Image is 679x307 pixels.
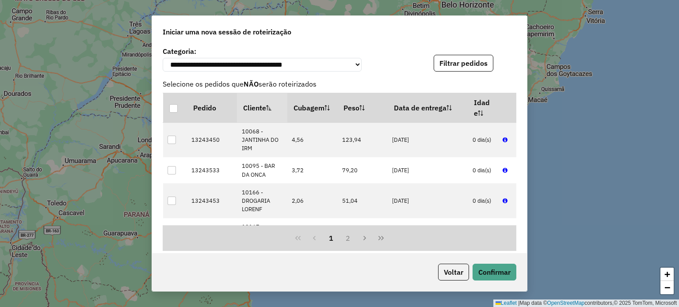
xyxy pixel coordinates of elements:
[337,157,388,183] td: 79,20
[664,269,670,280] span: +
[187,157,237,183] td: 13243533
[287,122,338,157] td: 4,56
[473,264,516,280] button: Confirmar
[337,122,388,157] td: 123,94
[468,122,498,157] td: 0 dia(s)
[468,93,498,122] th: Idade
[547,300,585,306] a: OpenStreetMap
[187,122,237,157] td: 13243450
[660,268,674,281] a: Zoom in
[323,230,339,246] button: 1
[339,230,356,246] button: 2
[388,218,468,253] td: [DATE]
[187,183,237,218] td: 13243453
[237,157,287,183] td: 10095 - BAR DA ONCA
[388,157,468,183] td: [DATE]
[373,230,389,246] button: Last Page
[287,157,338,183] td: 3,72
[434,55,493,72] button: Filtrar pedidos
[356,230,373,246] button: Next Page
[388,122,468,157] td: [DATE]
[337,93,388,122] th: Peso
[468,157,498,183] td: 0 dia(s)
[337,218,388,253] td: 8,40
[237,183,287,218] td: 10166 - DROGARIA LORENF
[187,218,237,253] td: 13243456
[244,80,259,88] strong: NÃO
[388,183,468,218] td: [DATE]
[163,46,362,57] label: Categoria:
[287,93,338,122] th: Cubagem
[660,281,674,294] a: Zoom out
[157,79,522,89] span: Selecione os pedidos que serão roteirizados
[468,218,498,253] td: 0 dia(s)
[664,282,670,293] span: −
[388,93,468,122] th: Data de entrega
[237,218,287,253] td: 10167 - PASTELARIA DO S
[287,218,338,253] td: 0,28
[163,27,291,37] span: Iniciar uma nova sessão de roteirização
[438,264,469,280] button: Voltar
[237,93,287,122] th: Cliente
[493,299,679,307] div: Map data © contributors,© 2025 TomTom, Microsoft
[337,183,388,218] td: 51,04
[468,183,498,218] td: 0 dia(s)
[518,300,519,306] span: |
[187,93,237,122] th: Pedido
[287,183,338,218] td: 2,06
[237,122,287,157] td: 10068 - JANTINHA DO IRM
[496,300,517,306] a: Leaflet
